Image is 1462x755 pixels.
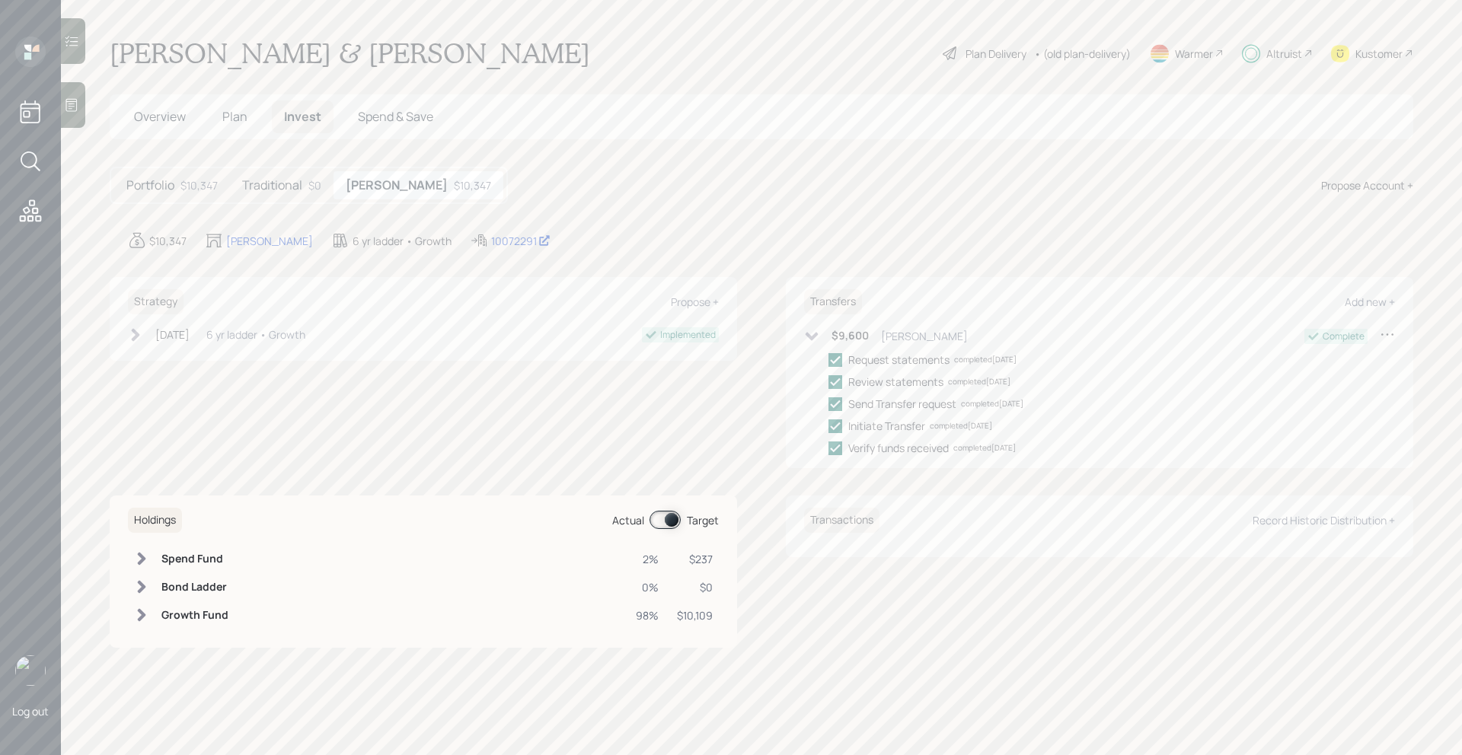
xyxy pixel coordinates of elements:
[636,579,659,595] div: 0%
[1345,295,1395,309] div: Add new +
[1034,46,1131,62] div: • (old plan-delivery)
[358,108,433,125] span: Spend & Save
[954,354,1017,365] div: completed [DATE]
[242,178,302,193] h5: Traditional
[930,420,992,432] div: completed [DATE]
[149,233,187,249] div: $10,347
[110,37,590,70] h1: [PERSON_NAME] & [PERSON_NAME]
[848,374,943,390] div: Review statements
[308,177,321,193] div: $0
[284,108,321,125] span: Invest
[15,655,46,686] img: michael-russo-headshot.png
[687,512,719,528] div: Target
[128,508,182,533] h6: Holdings
[677,607,713,623] div: $10,109
[832,330,869,342] h6: $9,600
[346,178,448,193] h5: [PERSON_NAME]
[660,328,716,342] div: Implemented
[636,607,659,623] div: 98%
[804,508,879,533] h6: Transactions
[161,609,228,622] h6: Growth Fund
[206,327,305,342] div: 6 yr ladder • Growth
[636,551,659,567] div: 2%
[677,579,713,595] div: $0
[848,396,956,412] div: Send Transfer request
[134,108,186,125] span: Overview
[961,398,1023,409] div: completed [DATE]
[180,177,218,193] div: $10,347
[155,327,190,342] div: [DATE]
[491,233,551,249] div: 10072291
[161,581,228,594] h6: Bond Ladder
[1355,46,1403,62] div: Kustomer
[222,108,247,125] span: Plan
[1323,330,1365,343] div: Complete
[948,376,1010,387] div: completed [DATE]
[804,289,862,314] h6: Transfers
[1321,177,1413,193] div: Propose Account +
[12,704,49,718] div: Log out
[848,440,949,456] div: Verify funds received
[612,512,644,528] div: Actual
[1175,46,1213,62] div: Warmer
[881,328,968,344] div: [PERSON_NAME]
[353,233,452,249] div: 6 yr ladder • Growth
[671,295,719,309] div: Propose +
[953,442,1016,454] div: completed [DATE]
[161,553,228,565] h6: Spend Fund
[677,551,713,567] div: $237
[1266,46,1302,62] div: Altruist
[454,177,491,193] div: $10,347
[848,418,925,434] div: Initiate Transfer
[128,289,184,314] h6: Strategy
[1253,513,1395,527] div: Record Historic Distribution +
[126,178,174,193] h5: Portfolio
[848,352,950,368] div: Request statements
[226,233,313,249] div: [PERSON_NAME]
[966,46,1026,62] div: Plan Delivery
